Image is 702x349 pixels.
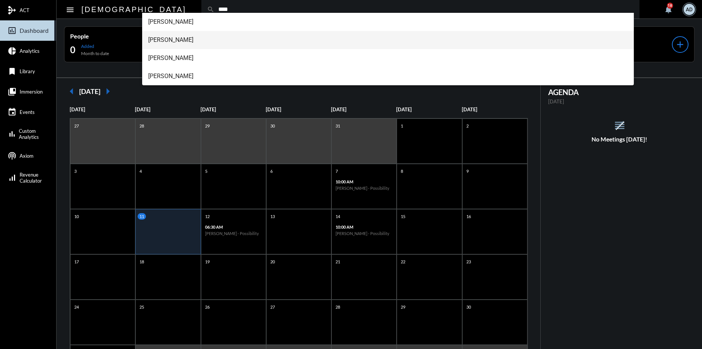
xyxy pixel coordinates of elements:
p: 20 [268,258,277,265]
p: 28 [334,304,342,310]
h2: [DEMOGRAPHIC_DATA] [81,3,186,15]
p: 18 [138,258,146,265]
h5: No Meetings [DATE]! [541,136,698,143]
span: Revenue Calculator [20,172,42,184]
mat-icon: podcasts [8,151,17,160]
span: Immersion [20,89,43,95]
p: 3 [72,168,78,174]
p: 26 [203,304,212,310]
p: 4 [138,168,144,174]
mat-icon: insert_chart_outlined [8,26,17,35]
p: [DATE] [201,106,266,112]
span: Axiom [20,153,34,159]
mat-icon: pie_chart [8,46,17,55]
p: 24 [72,304,81,310]
h6: [PERSON_NAME] - Possibility [336,231,392,236]
p: 14 [334,213,342,220]
p: [DATE] [331,106,396,112]
p: 10 [72,213,81,220]
p: 13 [268,213,277,220]
p: 29 [203,123,212,129]
mat-icon: collections_bookmark [8,87,17,96]
p: 25 [138,304,146,310]
p: 21 [334,258,342,265]
span: Dashboard [20,27,49,34]
div: 18 [667,3,673,9]
p: 16 [464,213,473,220]
p: 17 [72,258,81,265]
span: Custom Analytics [19,128,54,140]
p: 27 [72,123,81,129]
p: 2 [464,123,471,129]
h2: [DATE] [79,87,100,95]
p: Month to date [81,51,109,56]
mat-icon: add [675,39,685,50]
mat-icon: notifications [664,5,673,14]
p: 11 [138,213,146,220]
p: 15 [399,213,407,220]
div: AD [684,4,695,15]
p: [DATE] [548,98,691,105]
mat-icon: event [8,108,17,117]
span: ACT [20,7,29,13]
p: 1 [399,123,405,129]
p: [DATE] [70,106,135,112]
mat-icon: Side nav toggle icon [66,5,75,14]
span: [PERSON_NAME] [148,13,628,31]
span: [PERSON_NAME] [148,49,628,67]
p: [DATE] [135,106,200,112]
p: 30 [464,304,473,310]
p: 30 [268,123,277,129]
p: [DATE] [462,106,527,112]
span: Events [20,109,35,115]
p: 28 [138,123,146,129]
p: 6 [268,168,274,174]
mat-icon: arrow_left [64,84,79,99]
p: Added [81,43,109,49]
mat-icon: search [207,6,215,13]
p: 27 [268,304,277,310]
p: 10:00 AM [336,224,392,229]
span: [PERSON_NAME] [148,67,628,85]
p: [DATE] [396,106,461,112]
mat-icon: reorder [613,119,626,132]
p: 06:30 AM [205,224,262,229]
p: 9 [464,168,471,174]
p: 23 [464,258,473,265]
p: 5 [203,168,209,174]
mat-icon: bar_chart [8,129,16,138]
p: 10:00 AM [336,179,392,184]
h2: AGENDA [548,88,691,97]
h6: [PERSON_NAME] - Possibility [205,231,262,236]
h6: [PERSON_NAME] - Possibility [336,186,392,191]
mat-icon: bookmark [8,67,17,76]
mat-icon: signal_cellular_alt [8,173,17,182]
p: 8 [399,168,405,174]
p: People [70,32,193,40]
mat-icon: arrow_right [100,84,115,99]
span: Analytics [20,48,40,54]
button: Toggle sidenav [63,2,78,17]
span: Library [20,68,35,74]
p: 22 [399,258,407,265]
p: 19 [203,258,212,265]
p: 31 [334,123,342,129]
p: 29 [399,304,407,310]
p: 7 [334,168,340,174]
span: [PERSON_NAME] [148,31,628,49]
p: [DATE] [266,106,331,112]
h2: 0 [70,44,75,56]
p: 12 [203,213,212,220]
mat-icon: mediation [8,6,17,15]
